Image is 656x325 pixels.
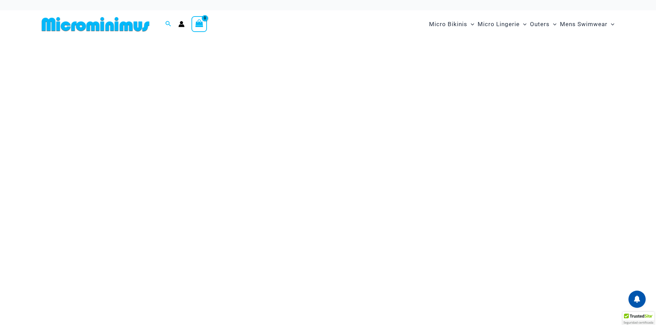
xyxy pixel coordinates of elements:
[478,15,520,33] span: Micro Lingerie
[427,14,476,35] a: Micro BikinisMenu ToggleMenu Toggle
[550,15,556,33] span: Menu Toggle
[178,21,185,27] a: Account icon link
[530,15,550,33] span: Outers
[607,15,614,33] span: Menu Toggle
[429,15,467,33] span: Micro Bikinis
[191,16,207,32] a: View Shopping Cart, empty
[528,14,558,35] a: OutersMenu ToggleMenu Toggle
[476,14,528,35] a: Micro LingerieMenu ToggleMenu Toggle
[39,17,152,32] img: MM SHOP LOGO FLAT
[560,15,607,33] span: Mens Swimwear
[623,312,654,325] div: TrustedSite Certified
[558,14,616,35] a: Mens SwimwearMenu ToggleMenu Toggle
[165,20,171,29] a: Search icon link
[426,13,617,36] nav: Site Navigation
[520,15,527,33] span: Menu Toggle
[467,15,474,33] span: Menu Toggle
